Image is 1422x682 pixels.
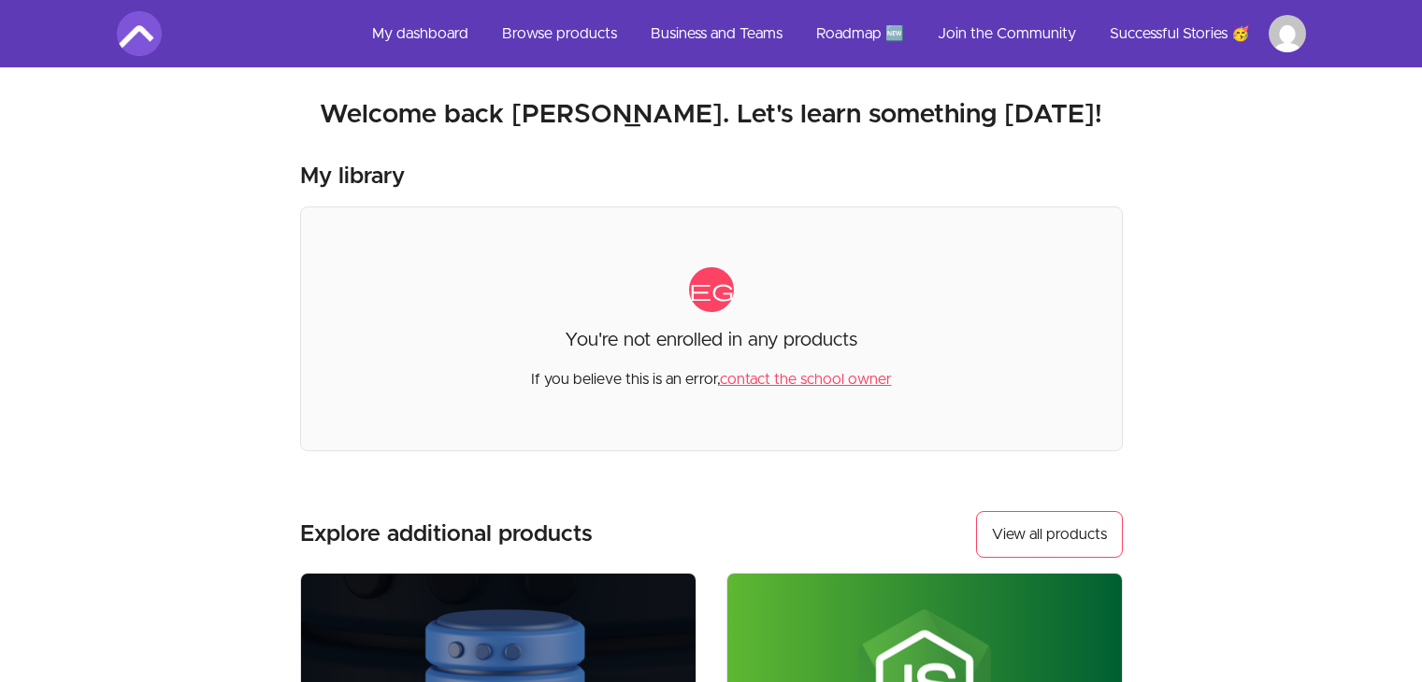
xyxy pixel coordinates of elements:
[357,11,483,56] a: My dashboard
[801,11,919,56] a: Roadmap 🆕
[636,11,797,56] a: Business and Teams
[117,98,1306,132] h2: Welcome back [PERSON_NAME]. Let's learn something [DATE]!
[720,372,892,387] a: contact the school owner
[487,11,632,56] a: Browse products
[357,11,1306,56] nav: Main
[300,162,405,192] h3: My library
[300,519,593,549] h3: Explore additional products
[1269,15,1306,52] img: Profile image for Paul Bolarinwa
[923,11,1091,56] a: Join the Community
[117,11,162,56] img: Amigoscode logo
[689,267,734,312] span: category
[976,511,1123,558] a: View all products
[1095,11,1265,56] a: Successful Stories 🥳
[565,327,857,353] p: You're not enrolled in any products
[531,353,892,391] p: If you believe this is an error,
